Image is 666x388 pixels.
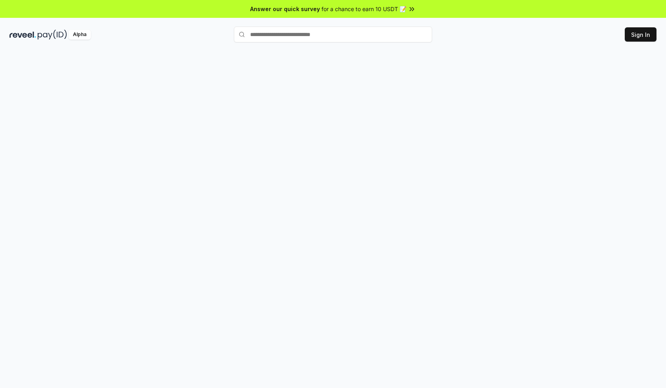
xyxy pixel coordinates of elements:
[10,30,36,40] img: reveel_dark
[69,30,91,40] div: Alpha
[38,30,67,40] img: pay_id
[625,27,656,42] button: Sign In
[250,5,320,13] span: Answer our quick survey
[322,5,406,13] span: for a chance to earn 10 USDT 📝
